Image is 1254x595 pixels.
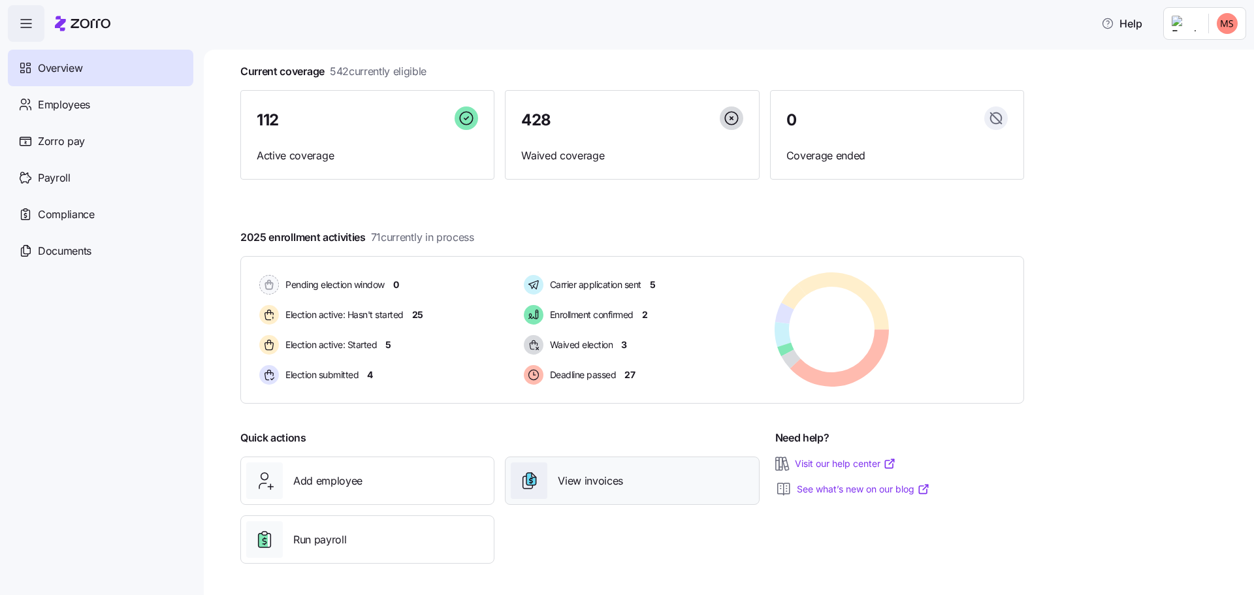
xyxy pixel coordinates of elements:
span: 3 [621,338,627,351]
span: 2025 enrollment activities [240,229,474,246]
span: 2 [642,308,648,321]
span: Active coverage [257,148,478,164]
a: Compliance [8,196,193,233]
span: Coverage ended [786,148,1008,164]
span: 4 [367,368,373,381]
span: Election active: Started [281,338,377,351]
a: See what’s new on our blog [797,483,930,496]
span: Payroll [38,170,71,186]
span: 5 [650,278,656,291]
span: Pending election window [281,278,385,291]
span: Overview [38,60,82,76]
img: 2036fec1cf29fd21ec70dd10b3e8dc14 [1217,13,1238,34]
a: Visit our help center [795,457,896,470]
span: 428 [521,112,551,128]
span: View invoices [558,473,623,489]
span: 542 currently eligible [330,63,426,80]
span: 71 currently in process [371,229,474,246]
span: 0 [393,278,399,291]
span: 0 [786,112,797,128]
span: Carrier application sent [546,278,641,291]
span: 27 [624,368,635,381]
a: Payroll [8,159,193,196]
span: Enrollment confirmed [546,308,634,321]
span: Quick actions [240,430,306,446]
span: 25 [412,308,423,321]
a: Zorro pay [8,123,193,159]
span: Waived coverage [521,148,743,164]
span: Zorro pay [38,133,85,150]
button: Help [1091,10,1153,37]
span: Current coverage [240,63,426,80]
a: Employees [8,86,193,123]
span: 112 [257,112,279,128]
span: Compliance [38,206,95,223]
span: Deadline passed [546,368,617,381]
span: Election submitted [281,368,359,381]
span: Election active: Hasn't started [281,308,404,321]
span: Help [1101,16,1142,31]
span: Documents [38,243,91,259]
span: Employees [38,97,90,113]
span: Add employee [293,473,362,489]
a: Documents [8,233,193,269]
span: Waived election [546,338,613,351]
span: Need help? [775,430,829,446]
img: Employer logo [1172,16,1198,31]
a: Overview [8,50,193,86]
span: Run payroll [293,532,346,548]
span: 5 [385,338,391,351]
